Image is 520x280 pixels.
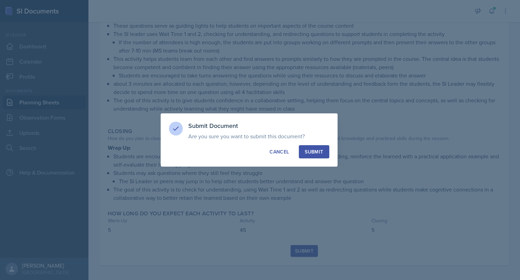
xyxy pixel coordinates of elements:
p: Are you sure you want to submit this document? [188,133,329,140]
div: Submit [305,148,323,155]
h3: Submit Document [188,122,329,130]
div: Cancel [270,148,289,155]
button: Cancel [264,145,295,158]
button: Submit [299,145,329,158]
